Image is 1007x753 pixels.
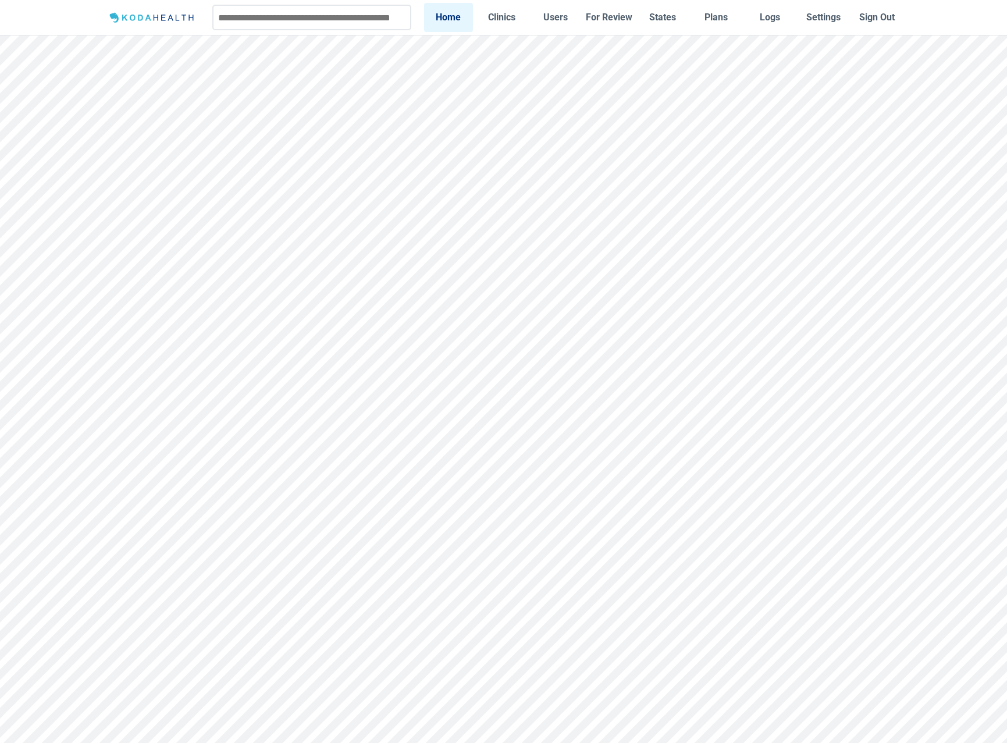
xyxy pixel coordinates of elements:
[745,3,794,31] a: Logs
[424,3,473,31] a: Home
[106,10,200,25] img: Logo
[531,3,580,31] a: Users
[585,3,634,31] a: For Review
[692,3,741,31] a: Plans
[852,3,901,31] button: Sign Out
[638,3,687,31] a: States
[799,3,848,31] a: Settings
[478,3,526,31] a: Clinics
